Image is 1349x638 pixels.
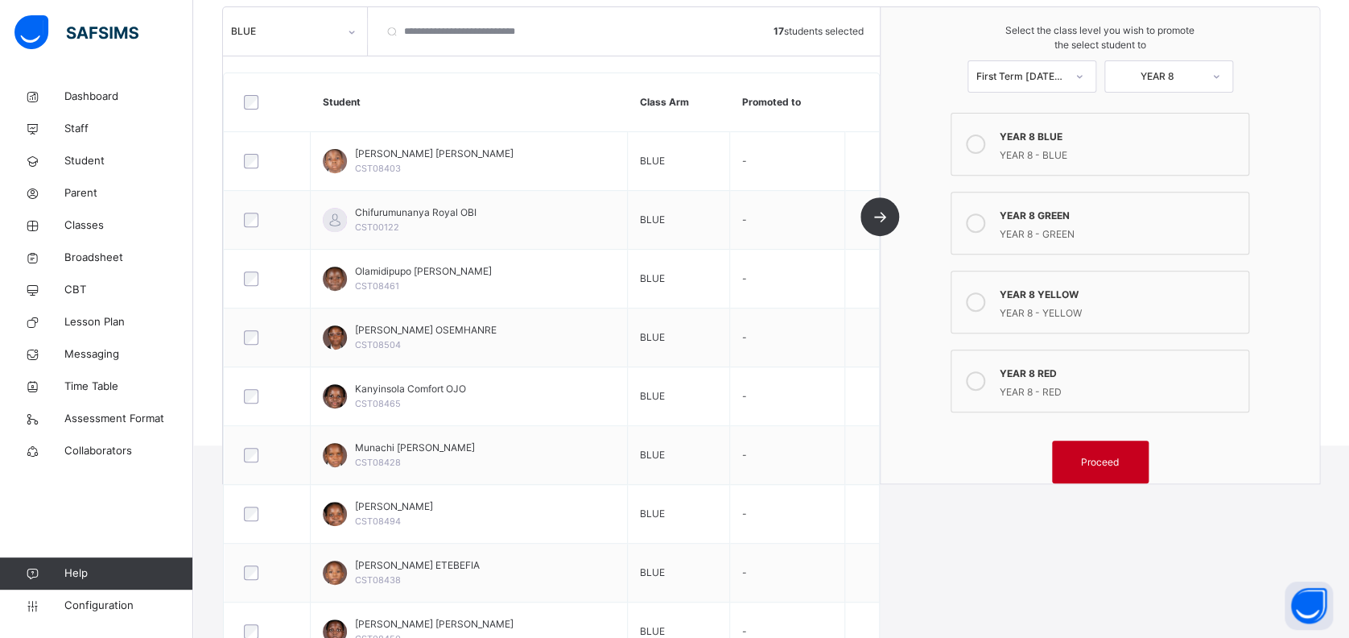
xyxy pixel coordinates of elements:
[640,566,665,578] span: BLUE
[640,331,665,343] span: BLUE
[1000,362,1240,381] div: YEAR 8 RED
[64,153,193,169] span: Student
[64,121,193,137] span: Staff
[64,89,193,105] span: Dashboard
[64,565,192,582] span: Help
[742,449,747,461] span: -
[1000,381,1240,400] div: YEAR 8 - RED
[640,272,665,284] span: BLUE
[64,217,193,234] span: Classes
[742,213,747,226] span: -
[355,280,399,292] span: CST08461
[64,346,193,362] span: Messaging
[64,314,193,330] span: Lesson Plan
[355,382,466,396] span: Kanyinsola Comfort OJO
[774,25,784,37] b: 17
[64,443,193,459] span: Collaborators
[355,516,401,527] span: CST08494
[355,222,399,233] span: CST00122
[628,73,730,132] th: Class Arm
[355,558,480,573] span: [PERSON_NAME] ETEBEFIA
[231,24,338,39] div: BLUE
[742,507,747,520] span: -
[355,617,514,632] span: [PERSON_NAME] [PERSON_NAME]
[64,185,193,201] span: Parent
[355,163,401,174] span: CST08403
[1285,582,1333,630] button: Open asap
[14,15,138,49] img: safsims
[311,73,628,132] th: Student
[355,205,476,220] span: Chifurumunanya Royal OBI
[1000,126,1240,144] div: YEAR 8 BLUE
[742,331,747,343] span: -
[1000,223,1240,242] div: YEAR 8 - GREEN
[640,507,665,520] span: BLUE
[1000,205,1240,223] div: YEAR 8 GREEN
[355,398,401,409] span: CST08465
[355,264,492,279] span: Olamidipupo [PERSON_NAME]
[742,272,747,284] span: -
[355,499,433,514] span: [PERSON_NAME]
[355,339,401,350] span: CST08504
[1000,284,1240,302] div: YEAR 8 YELLOW
[742,155,747,167] span: -
[976,69,1065,84] div: First Term [DATE]-[DATE]
[64,282,193,298] span: CBT
[640,155,665,167] span: BLUE
[64,411,193,427] span: Assessment Format
[774,24,864,39] span: students selected
[1081,455,1119,470] span: Proceed
[640,213,665,226] span: BLUE
[355,147,514,161] span: [PERSON_NAME] [PERSON_NAME]
[355,457,401,468] span: CST08428
[640,449,665,461] span: BLUE
[640,625,665,637] span: BLUE
[355,574,401,586] span: CST08438
[640,390,665,402] span: BLUE
[355,441,475,455] span: Munachi [PERSON_NAME]
[64,598,192,614] span: Configuration
[1113,69,1202,84] div: YEAR 8
[897,23,1303,52] span: Select the class level you wish to promote the select student to
[742,625,747,637] span: -
[1000,302,1240,321] div: YEAR 8 - YELLOW
[742,390,747,402] span: -
[1000,144,1240,163] div: YEAR 8 - BLUE
[64,250,193,266] span: Broadsheet
[742,566,747,578] span: -
[64,379,193,395] span: Time Table
[729,73,844,132] th: Promoted to
[355,323,497,338] span: [PERSON_NAME] OSEMHANRE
